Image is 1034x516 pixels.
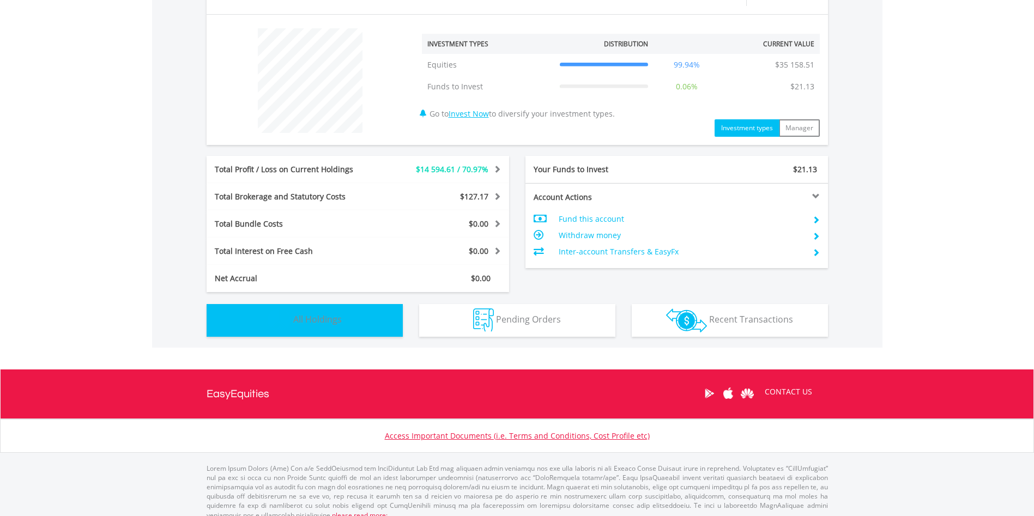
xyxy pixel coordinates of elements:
[422,54,554,76] td: Equities
[207,304,403,337] button: All Holdings
[207,273,383,284] div: Net Accrual
[654,76,720,98] td: 0.06%
[422,76,554,98] td: Funds to Invest
[654,54,720,76] td: 99.94%
[720,34,820,54] th: Current Value
[414,23,828,137] div: Go to to diversify your investment types.
[525,164,677,175] div: Your Funds to Invest
[738,377,757,410] a: Huawei
[793,164,817,174] span: $21.13
[559,244,803,260] td: Inter-account Transfers & EasyFx
[207,369,269,418] a: EasyEquities
[469,218,488,229] span: $0.00
[632,304,828,337] button: Recent Transactions
[785,76,820,98] td: $21.13
[460,191,488,202] span: $127.17
[709,313,793,325] span: Recent Transactions
[422,34,554,54] th: Investment Types
[293,313,342,325] span: All Holdings
[419,304,615,337] button: Pending Orders
[666,308,707,332] img: transactions-zar-wht.png
[473,308,494,332] img: pending_instructions-wht.png
[700,377,719,410] a: Google Play
[757,377,820,407] a: CONTACT US
[770,54,820,76] td: $35 158.51
[207,191,383,202] div: Total Brokerage and Statutory Costs
[207,164,383,175] div: Total Profit / Loss on Current Holdings
[416,164,488,174] span: $14 594.61 / 70.97%
[268,308,291,332] img: holdings-wht.png
[496,313,561,325] span: Pending Orders
[719,377,738,410] a: Apple
[604,39,648,48] div: Distribution
[469,246,488,256] span: $0.00
[559,211,803,227] td: Fund this account
[471,273,491,283] span: $0.00
[715,119,779,137] button: Investment types
[385,430,650,441] a: Access Important Documents (i.e. Terms and Conditions, Cost Profile etc)
[207,218,383,229] div: Total Bundle Costs
[207,246,383,257] div: Total Interest on Free Cash
[779,119,820,137] button: Manager
[525,192,677,203] div: Account Actions
[449,108,489,119] a: Invest Now
[559,227,803,244] td: Withdraw money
